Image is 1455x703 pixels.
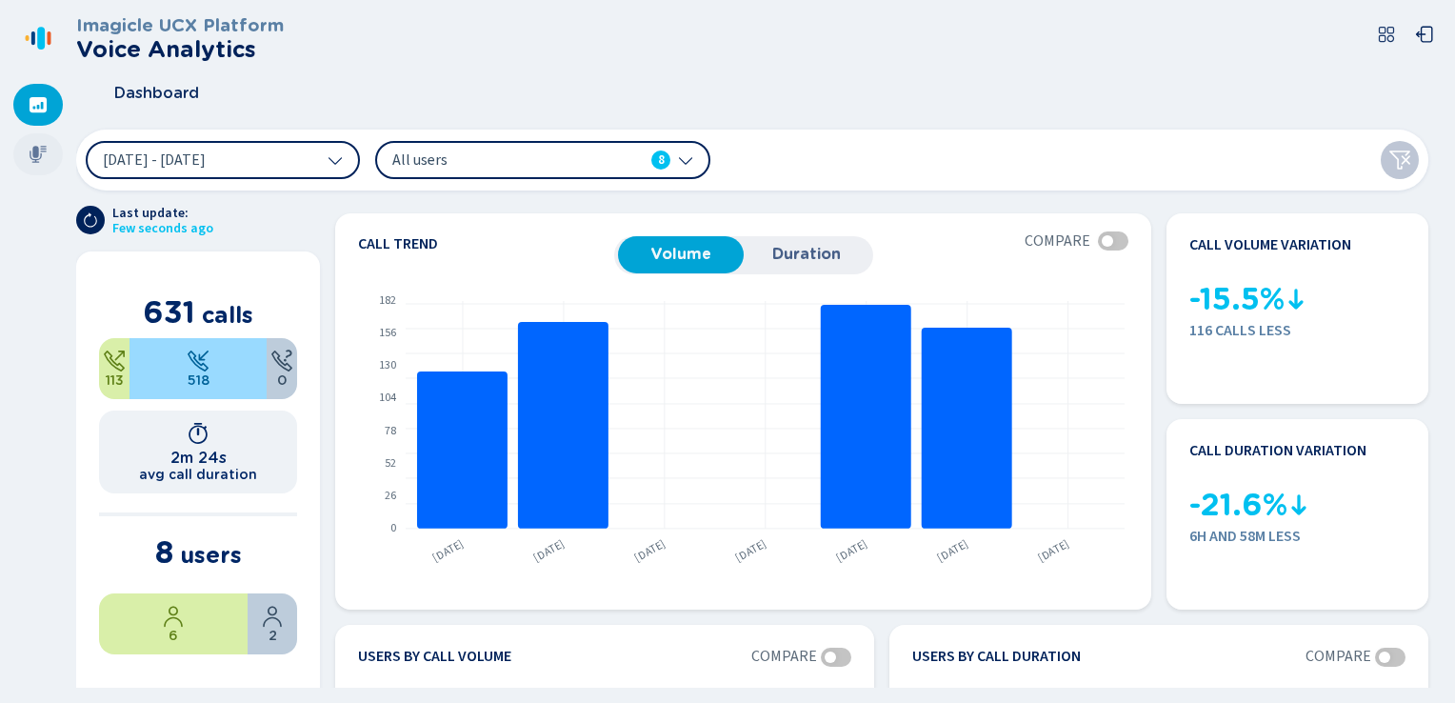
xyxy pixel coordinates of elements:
[155,533,173,571] span: 8
[912,648,1081,667] h4: Users by call duration
[76,15,284,36] h3: Imagicle UCX Platform
[169,628,178,643] span: 6
[618,236,744,272] button: Volume
[934,535,971,566] text: [DATE]
[29,95,48,114] svg: dashboard-filled
[379,357,396,373] text: 130
[112,221,213,236] span: Few seconds ago
[392,150,611,171] span: All users
[530,535,568,566] text: [DATE]
[358,236,614,251] h4: Call trend
[1189,236,1351,253] h4: Call volume variation
[13,133,63,175] div: Recordings
[86,141,360,179] button: [DATE] - [DATE]
[379,292,396,309] text: 182
[628,246,734,263] span: Volume
[99,338,130,399] div: 17.91%
[277,372,287,388] span: 0
[1381,141,1419,179] button: Clear filters
[1287,493,1310,516] svg: kpi-down
[187,422,209,445] svg: timer
[180,541,242,569] span: users
[261,605,284,628] svg: user-profile
[143,293,195,331] span: 631
[139,467,257,482] h2: avg call duration
[1285,288,1307,311] svg: kpi-down
[390,520,396,536] text: 0
[13,84,63,126] div: Dashboard
[1025,232,1090,250] span: Compare
[1189,488,1287,523] span: -21.6%
[751,648,817,665] span: Compare
[732,535,769,566] text: [DATE]
[187,350,209,372] svg: telephone-inbound
[202,301,253,329] span: calls
[385,455,396,472] text: 52
[379,325,396,341] text: 156
[103,152,206,168] span: [DATE] - [DATE]
[429,535,467,566] text: [DATE]
[99,593,248,654] div: 75%
[678,152,693,168] svg: chevron-down
[170,449,227,467] h1: 2m 24s
[658,151,665,170] span: 8
[130,338,267,399] div: 82.09%
[1306,648,1371,665] span: Compare
[1415,25,1434,44] svg: box-arrow-left
[1035,535,1072,566] text: [DATE]
[744,236,869,272] button: Duration
[385,488,396,504] text: 26
[753,246,860,263] span: Duration
[631,535,668,566] text: [DATE]
[379,390,396,406] text: 104
[833,535,870,566] text: [DATE]
[1189,322,1405,339] span: 116 calls less
[188,372,209,388] span: 518
[358,648,511,667] h4: Users by call volume
[248,593,297,654] div: 25%
[1189,282,1285,317] span: -15.5%
[29,145,48,164] svg: mic-fill
[328,152,343,168] svg: chevron-down
[385,423,396,439] text: 78
[114,85,199,102] span: Dashboard
[162,605,185,628] svg: user-profile
[1189,442,1366,459] h4: Call duration variation
[83,212,98,228] svg: arrow-clockwise
[270,350,293,372] svg: unknown-call
[112,206,213,221] span: Last update:
[267,338,297,399] div: 0%
[106,372,124,388] span: 113
[76,36,284,63] h2: Voice Analytics
[1189,528,1405,545] span: 6h and 58m less
[1388,149,1411,171] svg: funnel-disabled
[103,350,126,372] svg: telephone-outbound
[269,628,277,643] span: 2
